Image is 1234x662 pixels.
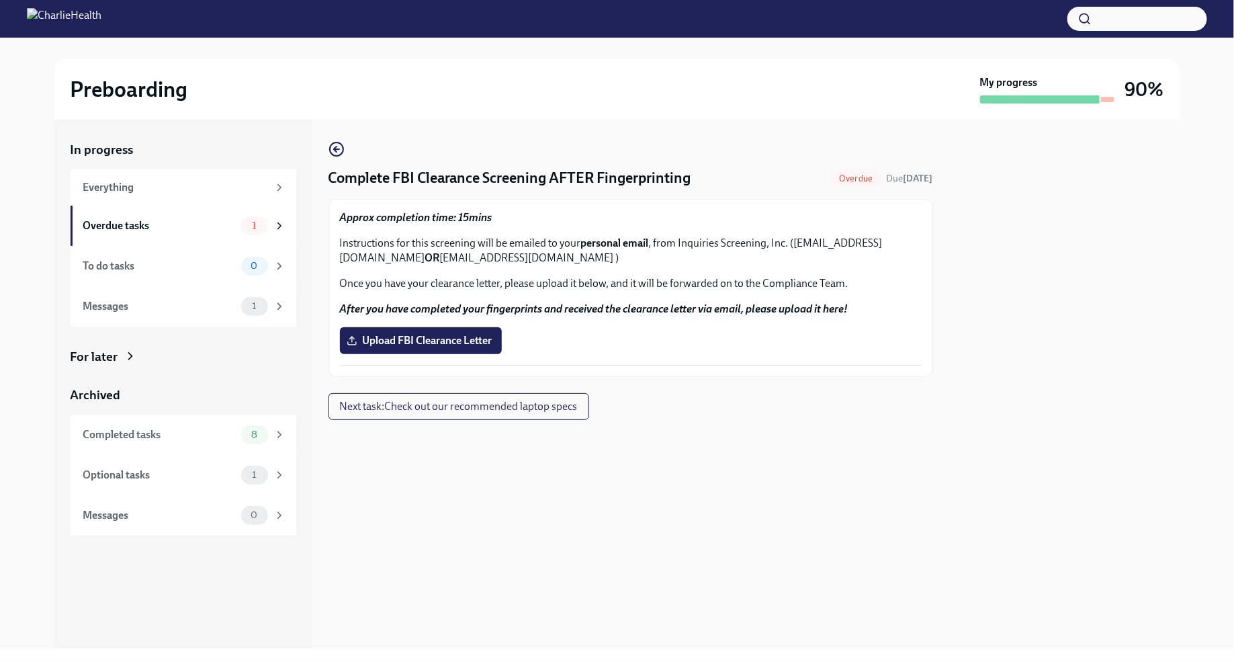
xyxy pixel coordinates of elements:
div: Optional tasks [83,468,236,483]
img: CharlieHealth [27,8,101,30]
span: Next task : Check out our recommended laptop specs [340,400,578,413]
div: Completed tasks [83,427,236,442]
h2: Preboarding [71,76,188,103]
div: For later [71,348,118,366]
div: To do tasks [83,259,236,274]
div: Messages [83,508,236,523]
label: Upload FBI Clearance Letter [340,327,502,354]
a: In progress [71,141,296,159]
span: 0 [243,261,265,271]
div: Overdue tasks [83,218,236,233]
a: Optional tasks1 [71,455,296,495]
div: Messages [83,299,236,314]
a: For later [71,348,296,366]
strong: Approx completion time: 15mins [340,211,492,224]
span: 1 [244,301,264,311]
span: Upload FBI Clearance Letter [349,334,492,347]
a: Messages0 [71,495,296,536]
h3: 90% [1125,77,1164,101]
p: Instructions for this screening will be emailed to your , from Inquiries Screening, Inc. ([EMAIL_... [340,236,922,265]
span: 1 [244,470,264,480]
div: Everything [83,180,268,195]
p: Once you have your clearance letter, please upload it below, and it will be forwarded on to the C... [340,276,922,291]
span: September 6th, 2025 08:00 [887,172,933,185]
span: 8 [243,429,265,440]
strong: After you have completed your fingerprints and received the clearance letter via email, please up... [340,302,848,315]
strong: [DATE] [904,173,933,184]
span: Due [887,173,933,184]
a: Overdue tasks1 [71,206,296,246]
a: Archived [71,386,296,404]
span: Overdue [831,173,881,183]
a: Messages1 [71,286,296,327]
a: Everything [71,169,296,206]
button: Next task:Check out our recommended laptop specs [328,393,589,420]
strong: My progress [980,75,1038,90]
a: Completed tasks8 [71,415,296,455]
span: 0 [243,510,265,520]
h4: Complete FBI Clearance Screening AFTER Fingerprinting [328,168,691,188]
strong: personal email [581,237,649,249]
span: 1 [244,220,264,231]
a: To do tasks0 [71,246,296,286]
strong: OR [425,251,440,264]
